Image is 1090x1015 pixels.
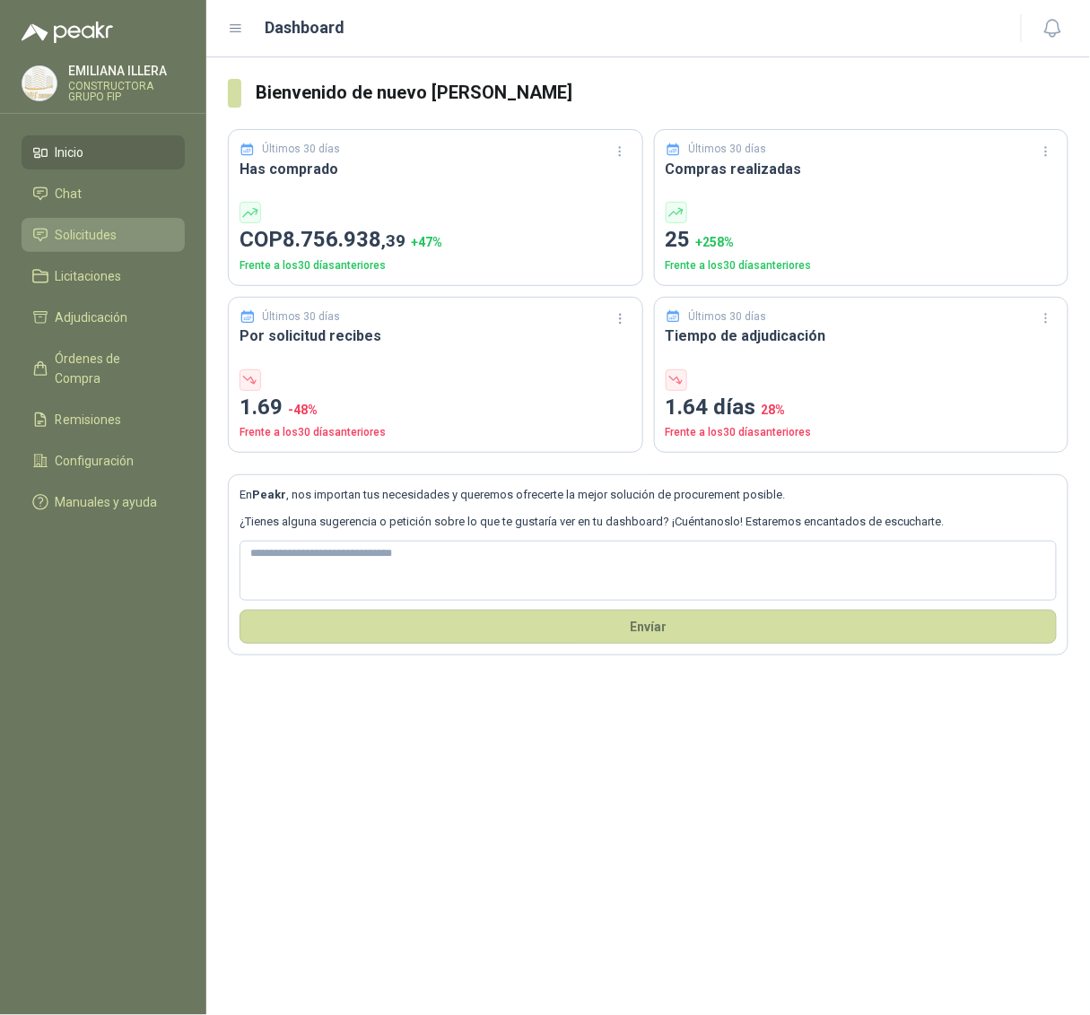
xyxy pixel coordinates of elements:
a: Licitaciones [22,259,185,293]
span: + 258 % [696,235,735,249]
p: Últimos 30 días [688,141,766,158]
span: Remisiones [56,410,122,429]
a: Configuración [22,444,185,478]
p: Frente a los 30 días anteriores [666,257,1058,274]
p: 1.64 días [666,391,1058,425]
h1: Dashboard [266,15,345,40]
span: ,39 [381,230,405,251]
a: Inicio [22,135,185,169]
p: Frente a los 30 días anteriores [240,257,632,274]
h3: Por solicitud recibes [240,325,632,347]
span: Órdenes de Compra [56,349,168,388]
p: EMILIANA ILLERA [68,65,185,77]
span: Adjudicación [56,308,128,327]
span: Solicitudes [56,225,118,245]
p: COP [240,223,632,257]
span: Configuración [56,451,135,471]
span: 8.756.938 [283,227,405,252]
p: Últimos 30 días [688,308,766,325]
span: + 47 % [411,235,442,249]
span: Manuales y ayuda [56,492,158,512]
b: Peakr [252,488,286,501]
h3: Tiempo de adjudicación [666,325,1058,347]
p: Frente a los 30 días anteriores [666,424,1058,441]
p: ¿Tienes alguna sugerencia o petición sobre lo que te gustaría ver en tu dashboard? ¡Cuéntanoslo! ... [240,513,1057,531]
span: Inicio [56,143,84,162]
p: 25 [666,223,1058,257]
p: Últimos 30 días [263,308,341,325]
p: CONSTRUCTORA GRUPO FIP [68,81,185,102]
span: 28 % [762,403,786,417]
p: Últimos 30 días [263,141,341,158]
span: Licitaciones [56,266,122,286]
a: Manuales y ayuda [22,485,185,519]
a: Adjudicación [22,300,185,334]
span: Chat [56,184,83,204]
img: Logo peakr [22,22,113,43]
p: 1.69 [240,391,632,425]
h3: Bienvenido de nuevo [PERSON_NAME] [256,79,1068,107]
span: -48 % [288,403,318,417]
h3: Has comprado [240,158,632,180]
img: Company Logo [22,66,57,100]
a: Solicitudes [22,218,185,252]
a: Chat [22,177,185,211]
p: Frente a los 30 días anteriores [240,424,632,441]
h3: Compras realizadas [666,158,1058,180]
a: Remisiones [22,403,185,437]
button: Envíar [240,610,1057,644]
a: Órdenes de Compra [22,342,185,395]
p: En , nos importan tus necesidades y queremos ofrecerte la mejor solución de procurement posible. [240,486,1057,504]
